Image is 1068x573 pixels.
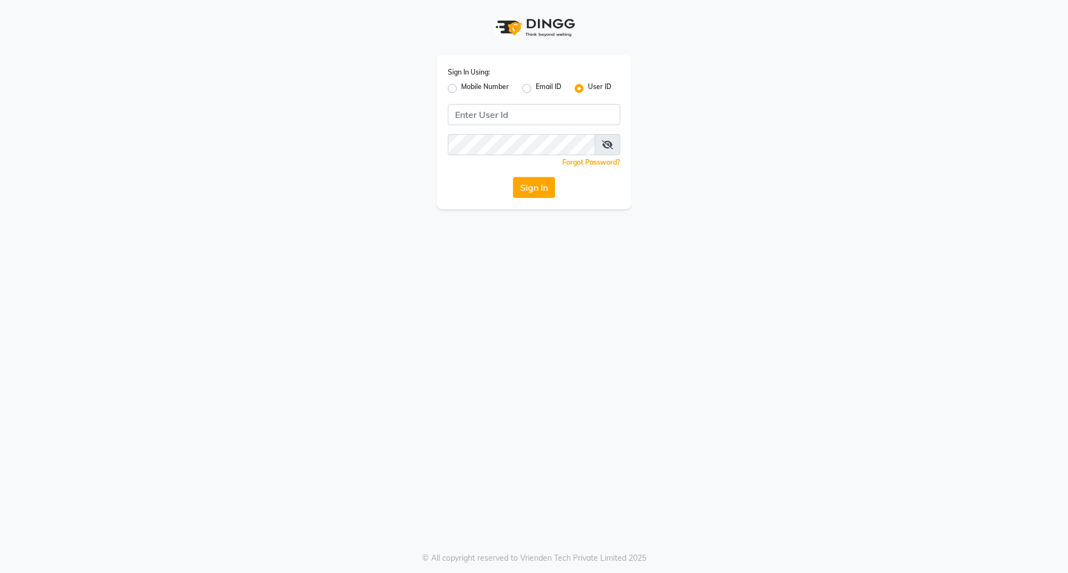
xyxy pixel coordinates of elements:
button: Sign In [513,177,555,198]
label: Sign In Using: [448,67,490,77]
label: Email ID [536,82,561,95]
input: Username [448,134,595,155]
label: Mobile Number [461,82,509,95]
label: User ID [588,82,611,95]
img: logo1.svg [489,11,578,44]
input: Username [448,104,620,125]
a: Forgot Password? [562,158,620,166]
